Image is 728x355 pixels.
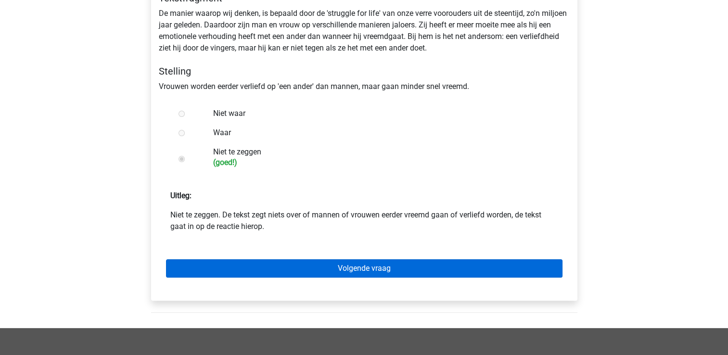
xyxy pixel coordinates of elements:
[213,127,546,139] label: Waar
[213,146,546,167] label: Niet te zeggen
[170,209,558,232] p: Niet te zeggen. De tekst zegt niets over of mannen of vrouwen eerder vreemd gaan of verliefd word...
[213,158,546,167] h6: (goed!)
[159,65,570,77] h5: Stelling
[213,108,546,119] label: Niet waar
[166,259,562,278] a: Volgende vraag
[170,191,192,200] strong: Uitleg:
